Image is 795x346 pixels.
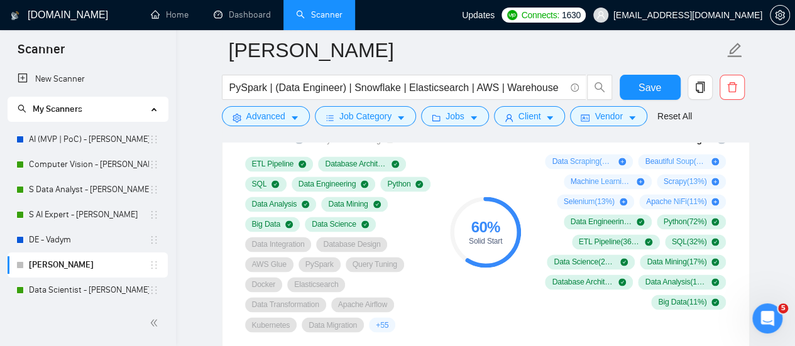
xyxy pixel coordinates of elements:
span: holder [149,210,159,220]
li: Data Scientist - Viktoria [8,278,168,303]
span: Data Engineering ( 77 %) [571,217,632,227]
li: DE - Petro [8,252,168,278]
span: delete [720,82,744,93]
a: New Scanner [18,67,158,92]
li: DE - Vadym [8,227,168,252]
span: Database Design [323,239,380,249]
span: Selenium ( 13 %) [564,197,615,207]
span: Jobs [446,109,464,123]
a: dashboardDashboard [214,9,271,20]
span: check-circle [373,200,381,208]
span: Data Engineering [299,179,356,189]
img: logo [11,6,19,26]
a: searchScanner [296,9,343,20]
a: homeHome [151,9,189,20]
span: plus-circle [711,158,719,165]
span: check-circle [299,160,306,168]
span: Data Scraping ( 19 %) [552,156,613,166]
span: double-left [150,316,162,329]
button: idcardVendorcaret-down [570,106,647,126]
span: check-circle [620,258,628,266]
span: check-circle [637,218,644,225]
span: ETL Pipeline ( 36 %) [579,237,640,247]
span: Data Analysis [252,199,297,209]
button: search [587,75,612,100]
button: settingAdvancedcaret-down [222,106,310,126]
a: Reset All [657,109,692,123]
a: [PERSON_NAME] [29,252,149,278]
span: holder [149,185,159,195]
span: plus-circle [637,178,644,185]
span: Docker [252,279,276,289]
span: Elasticsearch [294,279,338,289]
span: check-circle [645,238,652,246]
span: Data Science ( 23 %) [554,257,615,267]
span: My Scanners [18,104,82,114]
span: caret-down [397,113,405,122]
span: Scanner Insights [646,135,714,144]
span: user [505,113,513,122]
span: edit [726,42,743,58]
span: info-circle [571,84,579,92]
span: search [18,104,26,113]
a: AI (MVP | PoC) - [PERSON_NAME] [29,127,149,152]
a: S AI Expert - [PERSON_NAME] [29,202,149,227]
span: check-circle [302,200,309,208]
span: setting [770,10,789,20]
span: ETL Pipeline [252,159,294,169]
span: Data Mining [328,199,368,209]
span: Apache Airflow [338,300,387,310]
span: Query Tuning [353,259,397,269]
span: check-circle [361,180,368,188]
span: check-circle [392,160,399,168]
span: check-circle [271,180,279,188]
iframe: Intercom live chat [752,303,782,333]
span: Updates [462,10,495,20]
span: folder [432,113,441,122]
button: Save [620,75,681,100]
span: Machine Learning ( 13 %) [571,176,632,187]
span: Scanner [8,40,75,67]
span: plus-circle [711,178,719,185]
span: check-circle [618,278,626,286]
button: delete [720,75,745,100]
span: Job Category [339,109,392,123]
button: folderJobscaret-down [421,106,489,126]
span: Vendor [595,109,622,123]
button: barsJob Categorycaret-down [315,106,416,126]
li: S AI Expert - Vlad [8,202,168,227]
span: setting [233,113,241,122]
span: Connects: [521,8,559,22]
span: caret-down [546,113,554,122]
span: holder [149,260,159,270]
span: plus-circle [618,158,626,165]
span: Data Science [312,219,356,229]
span: My Scanners [33,104,82,114]
span: 1630 [562,8,581,22]
span: plus-circle [711,198,719,205]
span: AWS Glue [252,259,287,269]
span: Your Profile [245,134,292,144]
a: Computer Vision - [PERSON_NAME] [29,152,149,177]
input: Search Freelance Jobs... [229,80,565,95]
span: check-circle [711,218,719,225]
span: Python ( 72 %) [664,217,707,227]
span: PySpark [305,259,334,269]
span: holder [149,134,159,144]
span: Big Data [252,219,280,229]
span: Big Data ( 11 %) [658,297,706,307]
span: search [588,82,611,93]
button: copy [688,75,713,100]
span: 5 [778,303,788,313]
div: 60 % [450,220,521,235]
li: Computer Vision - Vlad [8,152,168,177]
span: check-circle [711,238,719,246]
img: upwork-logo.png [507,10,517,20]
span: Database Architecture [325,159,387,169]
a: setting [770,10,790,20]
span: Kubernetes [252,320,290,330]
span: check-circle [711,258,719,266]
span: plus-circle [620,198,627,205]
a: S Data Analyst - [PERSON_NAME] [29,177,149,202]
span: Data Mining ( 17 %) [647,257,706,267]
